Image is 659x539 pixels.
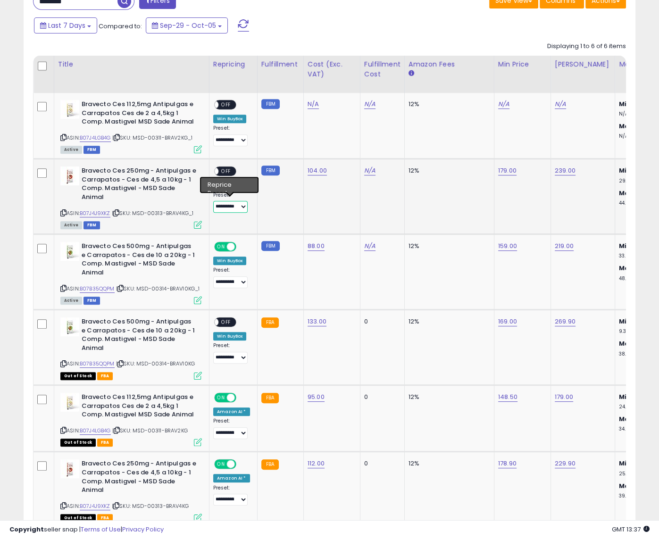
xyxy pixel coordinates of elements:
div: Preset: [213,418,250,439]
b: Min: [619,100,633,108]
div: Amazon AI * [213,407,250,416]
a: N/A [308,100,319,109]
div: Win BuyBox [213,257,247,265]
a: 112.00 [308,459,325,468]
a: 104.00 [308,166,327,175]
a: 269.90 [555,317,576,326]
a: B07J4LGB4G [80,427,111,435]
span: OFF [235,243,250,251]
button: Last 7 Days [34,17,97,33]
small: FBA [261,459,279,470]
span: | SKU: MSD-00314-BRAV10KG_1 [116,285,200,292]
img: 31AbKBrtafL._SL40_.jpg [60,393,79,412]
a: 179.00 [498,166,517,175]
a: N/A [364,241,375,251]
b: Min: [619,392,633,401]
small: FBA [261,317,279,328]
small: FBM [261,99,280,109]
a: 229.90 [555,459,576,468]
small: FBM [261,166,280,175]
div: Displaying 1 to 6 of 6 items [547,42,626,51]
b: Min: [619,166,633,175]
div: 12% [409,242,487,250]
span: All listings currently available for purchase on Amazon [60,146,82,154]
small: FBA [261,393,279,403]
a: 95.00 [308,392,325,402]
div: Amazon AI * [213,474,250,482]
b: Min: [619,241,633,250]
a: 219.00 [555,241,574,251]
div: Win BuyBox [213,115,247,123]
a: N/A [364,100,375,109]
a: Terms of Use [81,525,121,534]
span: | SKU: MSD-00311-BRAV2KG_1 [112,134,192,141]
a: N/A [555,100,566,109]
b: Bravecto Ces 250mg - Antipulgas e Carrapatos - Ces de 4,5 a 10kg - 1 Comp. Mastigvel - MSD Sade A... [82,166,196,204]
span: OFF [218,101,234,109]
img: 418TgPeexnL._SL40_.jpg [60,242,79,261]
div: Title [58,59,205,69]
span: | SKU: MSD-00314-BRAV10KG [116,360,195,367]
div: ASIN: [60,393,202,445]
div: 12% [409,317,487,326]
div: Cost (Exc. VAT) [308,59,356,79]
a: B07B35QQPM [80,360,115,368]
span: | SKU: MSD-00311-BRAV2KG [112,427,188,434]
img: 418TgPeexnL._SL40_.jpg [60,317,79,336]
div: 0 [364,317,397,326]
a: N/A [364,166,375,175]
div: ASIN: [60,166,202,228]
a: 179.00 [555,392,573,402]
span: FBM [83,221,100,229]
div: Preset: [213,342,250,364]
span: FBM [83,146,100,154]
b: Bravecto Ces 112,5mg Antipulgas e Carrapatos Ces de 2 a 4,5kg 1 Comp. Mastigvel MSD Sade Animal [82,100,196,129]
a: 133.00 [308,317,326,326]
div: 12% [409,100,487,108]
span: All listings that are currently out of stock and unavailable for purchase on Amazon [60,439,96,447]
span: All listings that are currently out of stock and unavailable for purchase on Amazon [60,372,96,380]
a: 148.50 [498,392,517,402]
span: All listings currently available for purchase on Amazon [60,221,82,229]
b: Max: [619,481,635,490]
span: OFF [235,394,250,402]
div: Amazon Fees [409,59,490,69]
a: 159.00 [498,241,517,251]
div: ASIN: [60,242,202,303]
img: 41h-hAd1dDL._SL40_.jpg [60,459,79,478]
button: Sep-29 - Oct-05 [146,17,228,33]
span: | SKU: MSD-00313-BRAV4KG_1 [112,209,193,217]
b: Max: [619,189,635,198]
div: Preset: [213,267,250,288]
div: 0 [364,393,397,401]
span: ON [215,460,227,468]
span: | SKU: MSD-00313-BRAV4KG [112,502,189,510]
div: Win BuyBox [213,181,247,190]
span: Last 7 Days [48,21,85,30]
span: 2025-10-13 13:37 GMT [612,525,650,534]
div: Fulfillment [261,59,300,69]
a: B07B35QQPM [80,285,115,293]
span: FBA [97,372,113,380]
span: OFF [218,167,234,175]
b: Min: [619,317,633,326]
span: Sep-29 - Oct-05 [160,21,216,30]
span: OFF [235,460,250,468]
a: B07J4LGB4G [80,134,111,142]
span: OFF [218,318,234,326]
img: 41h-hAd1dDL._SL40_.jpg [60,166,79,185]
small: Amazon Fees. [409,69,414,78]
div: 12% [409,166,487,175]
b: Max: [619,415,635,423]
b: Max: [619,122,635,131]
div: Win BuyBox [213,332,247,340]
div: Preset: [213,125,250,146]
div: seller snap | | [9,525,164,534]
strong: Copyright [9,525,44,534]
a: B07J4J9XKZ [80,502,110,510]
span: ON [215,394,227,402]
div: [PERSON_NAME] [555,59,611,69]
span: ON [215,243,227,251]
div: ASIN: [60,100,202,152]
div: 0 [364,459,397,468]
